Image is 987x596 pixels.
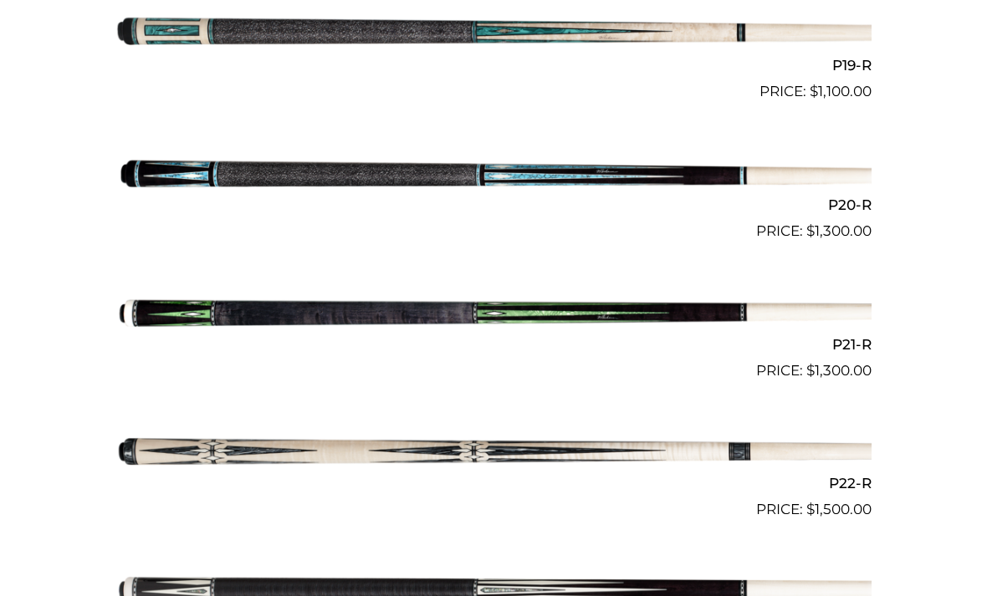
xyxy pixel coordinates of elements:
[115,249,872,381] a: P21-R $1,300.00
[115,249,872,374] img: P21-R
[806,362,815,379] span: $
[810,83,872,99] bdi: 1,100.00
[115,389,872,514] img: P22-R
[806,222,872,239] bdi: 1,300.00
[115,389,872,521] a: P22-R $1,500.00
[806,501,872,517] bdi: 1,500.00
[115,110,872,242] a: P20-R $1,300.00
[806,501,815,517] span: $
[806,222,815,239] span: $
[115,110,872,235] img: P20-R
[806,362,872,379] bdi: 1,300.00
[810,83,818,99] span: $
